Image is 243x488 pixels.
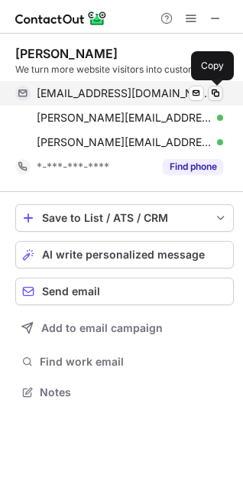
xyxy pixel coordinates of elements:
span: Notes [40,386,228,399]
span: [PERSON_NAME][EMAIL_ADDRESS][DOMAIN_NAME] [37,135,212,149]
button: Send email [15,278,234,305]
span: AI write personalized message [42,249,205,261]
span: Send email [42,285,100,298]
button: Find work email [15,351,234,373]
span: [EMAIL_ADDRESS][DOMAIN_NAME] [37,86,212,100]
div: [PERSON_NAME] [15,46,118,61]
button: Reveal Button [163,159,223,174]
img: ContactOut v5.3.10 [15,9,107,28]
button: Add to email campaign [15,314,234,342]
button: save-profile-one-click [15,204,234,232]
span: [PERSON_NAME][EMAIL_ADDRESS][DOMAIN_NAME] [37,111,212,125]
button: Notes [15,382,234,403]
div: Save to List / ATS / CRM [42,212,207,224]
div: We turn more website visitors into customers [15,63,234,76]
span: Find work email [40,355,228,369]
button: AI write personalized message [15,241,234,268]
span: Add to email campaign [41,322,163,334]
